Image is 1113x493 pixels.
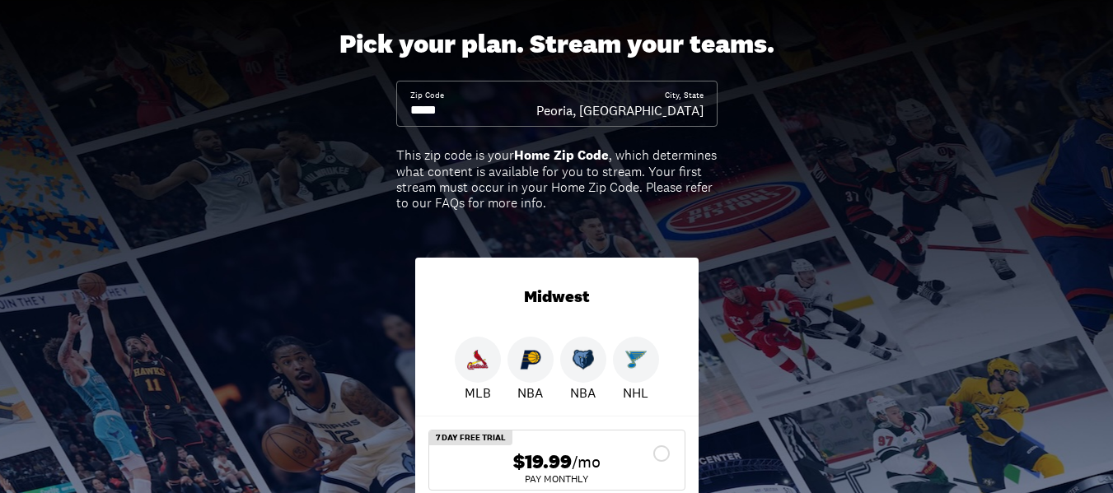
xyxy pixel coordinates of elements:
p: MLB [465,383,491,402]
img: Cardinals [467,349,489,370]
div: Peoria, [GEOGRAPHIC_DATA] [536,101,704,119]
div: This zip code is your , which determines what content is available for you to stream. Your first ... [396,147,718,211]
p: NHL [623,383,648,402]
p: NBA [517,383,543,402]
div: Zip Code [410,90,444,101]
span: $19.99 [513,450,572,474]
img: Pacers [520,349,541,370]
b: Home Zip Code [514,147,609,164]
div: Pay Monthly [442,474,671,484]
p: NBA [570,383,596,402]
img: Grizzlies [573,349,594,370]
img: Blues [625,349,647,370]
div: 7 Day Free Trial [429,430,512,445]
span: /mo [572,450,601,473]
div: Midwest [415,258,699,337]
div: Pick your plan. Stream your teams. [339,29,774,60]
div: City, State [665,90,704,101]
